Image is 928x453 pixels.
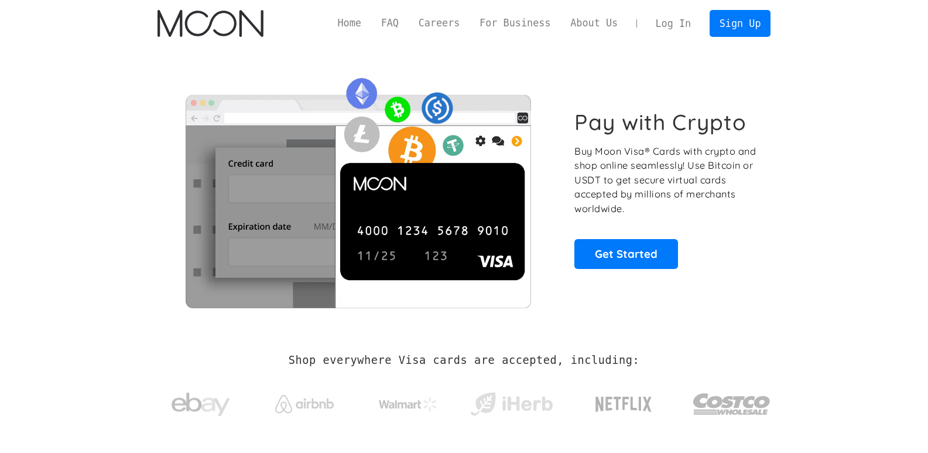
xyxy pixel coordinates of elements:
a: Walmart [364,386,451,417]
img: ebay [172,386,230,423]
a: Costco [693,370,771,432]
a: Home [328,16,371,30]
h1: Pay with Crypto [574,109,746,135]
a: Log In [646,11,701,36]
img: Costco [693,382,771,426]
a: About Us [560,16,628,30]
a: FAQ [371,16,409,30]
img: Moon Cards let you spend your crypto anywhere Visa is accepted. [157,70,559,308]
img: Moon Logo [157,10,263,37]
a: Airbnb [261,383,348,419]
img: iHerb [468,389,555,420]
a: Get Started [574,239,678,268]
img: Airbnb [275,395,334,413]
a: home [157,10,263,37]
img: Netflix [594,390,653,419]
a: Netflix [571,378,676,425]
h2: Shop everywhere Visa cards are accepted, including: [289,354,639,367]
a: For Business [470,16,560,30]
img: Walmart [379,397,437,411]
p: Buy Moon Visa® Cards with crypto and shop online seamlessly! Use Bitcoin or USDT to get secure vi... [574,144,758,216]
a: ebay [157,374,245,429]
a: iHerb [468,377,555,425]
a: Careers [409,16,470,30]
a: Sign Up [710,10,771,36]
